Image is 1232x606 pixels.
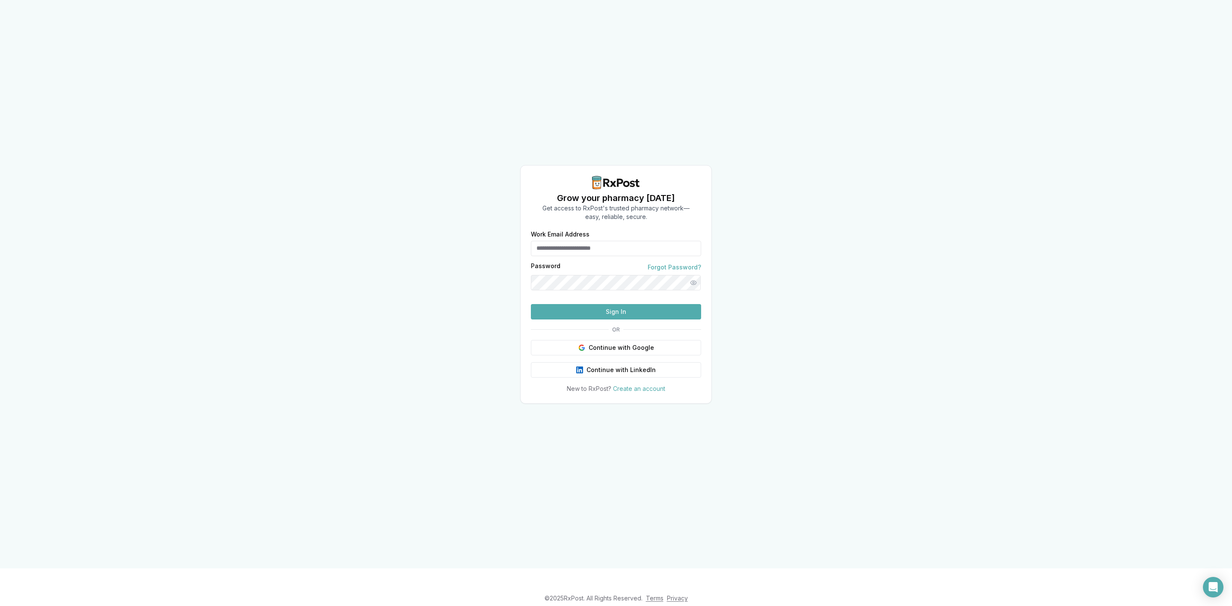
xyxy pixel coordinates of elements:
a: Create an account [613,385,665,392]
button: Sign In [531,304,701,319]
button: Show password [686,275,701,290]
span: New to RxPost? [567,385,611,392]
p: Get access to RxPost's trusted pharmacy network— easy, reliable, secure. [542,204,690,221]
span: OR [609,326,623,333]
label: Work Email Address [531,231,701,237]
h1: Grow your pharmacy [DATE] [542,192,690,204]
div: Open Intercom Messenger [1203,577,1223,597]
a: Terms [646,594,663,602]
a: Forgot Password? [648,263,701,272]
label: Password [531,263,560,272]
a: Privacy [667,594,688,602]
button: Continue with LinkedIn [531,362,701,378]
button: Continue with Google [531,340,701,355]
img: LinkedIn [576,367,583,373]
img: Google [578,344,585,351]
img: RxPost Logo [589,176,643,189]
